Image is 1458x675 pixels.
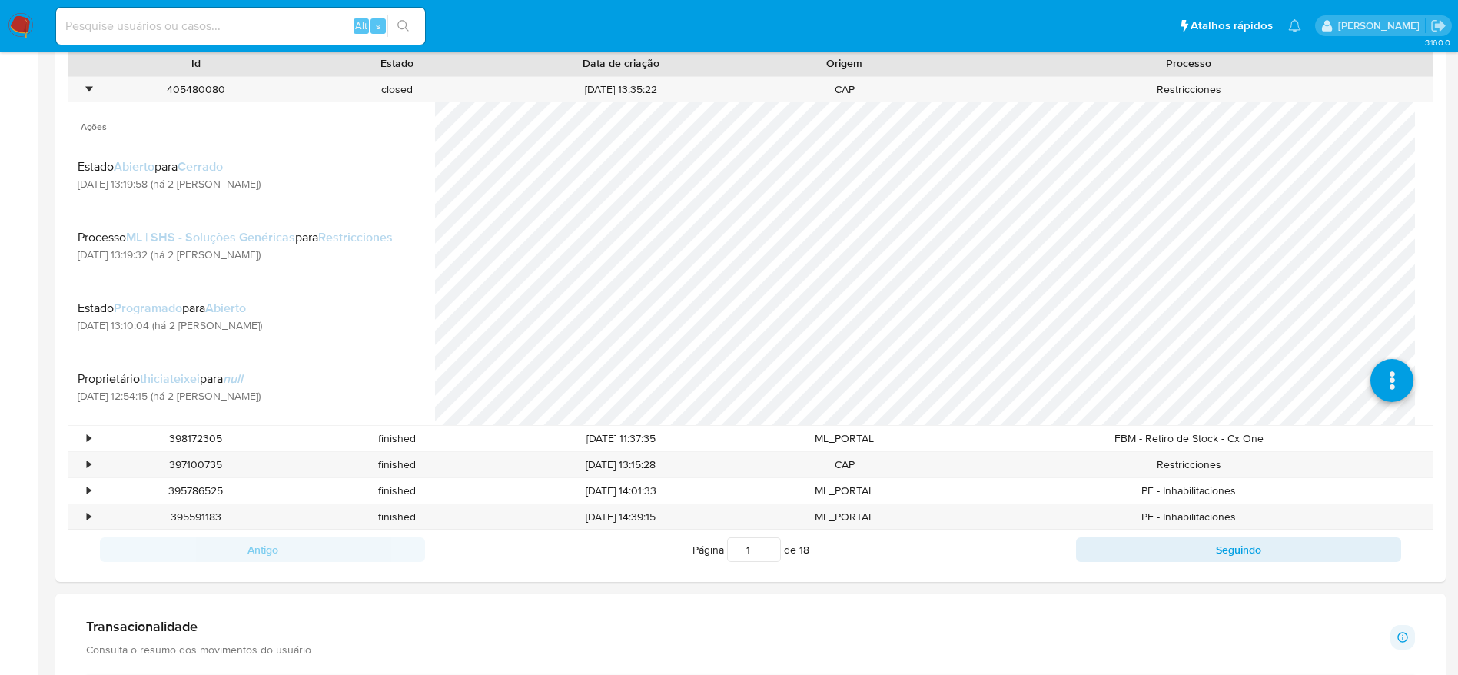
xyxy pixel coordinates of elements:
div: 398172305 [95,426,297,451]
span: [DATE] 13:10:04 (há 2 [PERSON_NAME]) [78,318,262,332]
div: finished [297,504,498,530]
div: [DATE] 14:39:15 [498,504,744,530]
button: Antigo [100,537,425,562]
span: s [376,18,380,33]
div: • [87,484,91,498]
div: ML_PORTAL [744,504,945,530]
div: • [87,510,91,524]
div: para [78,230,393,245]
span: null [223,370,243,387]
a: Sair [1430,18,1446,34]
button: Seguindo [1076,537,1401,562]
div: [DATE] 14:01:33 [498,478,744,504]
span: ML | SHS - Soluções Genéricas [126,228,295,246]
span: Abierto [114,158,154,175]
input: Pesquise usuários ou casos... [56,16,425,36]
div: PF - Inhabilitaciones [945,478,1433,504]
div: finished [297,478,498,504]
div: Estado [307,55,487,71]
div: Restricciones [945,77,1433,102]
span: [DATE] 13:19:32 (há 2 [PERSON_NAME]) [78,248,393,261]
div: 397100735 [95,452,297,477]
div: Id [106,55,286,71]
span: Cerrado [178,158,223,175]
div: ML_PORTAL [744,426,945,451]
span: 18 [799,542,809,557]
span: thiciateixei [140,370,200,387]
p: eduardo.dutra@mercadolivre.com [1338,18,1425,33]
a: Notificações [1288,19,1301,32]
div: • [87,82,91,97]
div: closed [297,77,498,102]
div: CAP [744,77,945,102]
div: Processo [956,55,1422,71]
div: PF - Inhabilitaciones [945,504,1433,530]
span: Atalhos rápidos [1191,18,1273,34]
div: • [87,457,91,472]
div: Data de criação [509,55,733,71]
div: CAP [744,452,945,477]
span: Página de [692,537,809,562]
div: 405480080 [95,77,297,102]
div: para [78,371,261,387]
div: FBM - Retiro de Stock - Cx One [945,426,1433,451]
div: finished [297,452,498,477]
span: Proprietário [78,370,140,387]
div: [DATE] 13:15:28 [498,452,744,477]
div: [DATE] 11:37:35 [498,426,744,451]
span: Alt [355,18,367,33]
span: [DATE] 13:19:58 (há 2 [PERSON_NAME]) [78,177,261,191]
span: 3.160.0 [1425,36,1450,48]
span: Ações [68,102,435,139]
span: [DATE] 12:54:15 (há 2 [PERSON_NAME]) [78,389,261,403]
div: para [78,301,262,316]
div: 395591183 [95,504,297,530]
span: Processo [78,228,126,246]
span: Programado [114,299,182,317]
div: 395786525 [95,478,297,504]
div: Restricciones [945,452,1433,477]
button: search-icon [387,15,419,37]
div: finished [297,426,498,451]
div: para [78,159,261,175]
span: Abierto [205,299,246,317]
div: ML_PORTAL [744,478,945,504]
div: [DATE] 13:35:22 [498,77,744,102]
span: Restricciones [318,228,393,246]
span: Estado [78,158,114,175]
div: Origem [755,55,935,71]
span: Estado [78,299,114,317]
div: • [87,431,91,446]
